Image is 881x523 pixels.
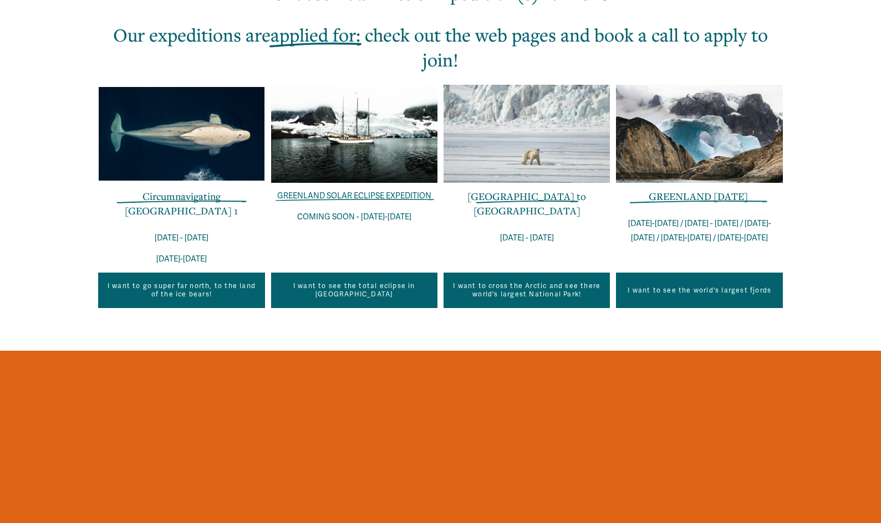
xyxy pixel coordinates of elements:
a: GREENLAND SOLAR ECLIPSE EXPEDITION [277,191,431,201]
p: [DATE]-[DATE] / [DATE] - [DATE] / [DATE]-[DATE] / [DATE]-[DATE] / [DATE]-[DATE] [616,217,782,245]
p: [DATE] - [DATE] [444,231,610,245]
p: [DATE]-[DATE] [98,252,264,266]
p: [DATE] - [DATE] [98,231,264,245]
a: [GEOGRAPHIC_DATA] to [GEOGRAPHIC_DATA] [467,189,586,217]
a: I want to go super far north, to the land of the ice bears! [98,273,264,308]
a: I want to see the total eclipse in [GEOGRAPHIC_DATA] [271,273,437,308]
a: I want to see the world's largest fjords [616,273,782,308]
h2: Our expeditions are : check out the web pages and book a call to apply to join! [98,22,783,72]
a: Circumnavigating [GEOGRAPHIC_DATA] 1 [125,189,238,217]
p: COMING SOON - [DATE]-[DATE] [271,210,437,224]
a: I want to cross the Arctic and see there world's largest National Park! [444,273,610,308]
span: applied for [271,23,356,47]
a: GREENLAND [DATE] [649,189,748,203]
